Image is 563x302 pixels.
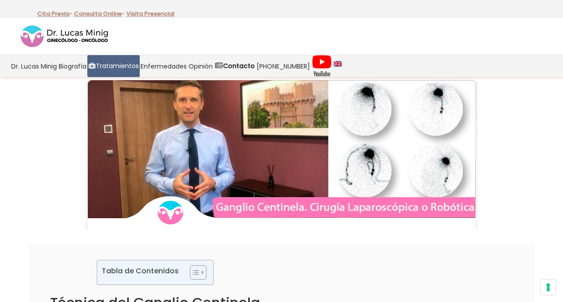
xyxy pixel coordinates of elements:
[10,55,58,77] a: Dr. Lucas Minig
[58,55,87,77] a: Biografía
[59,61,86,71] span: Biografía
[37,8,73,20] p: -
[257,61,310,71] span: [PHONE_NUMBER]
[541,280,556,295] button: Sus preferencias de consentimiento para tecnologías de seguimiento
[333,55,343,77] a: language english
[85,78,478,230] img: Técnica Ganglio Centinela Cirugía
[140,55,188,77] a: Enfermedades
[141,61,187,71] span: Enfermedades
[334,61,342,66] img: language english
[312,55,332,77] img: Videos Youtube Ginecología
[189,61,213,71] span: Opinión
[37,9,69,18] a: Cita Previa
[183,265,204,280] a: Toggle Table of Content
[223,61,255,70] strong: Contacto
[102,266,179,276] p: Tabla de Contenidos
[74,8,125,20] p: -
[188,55,214,77] a: Opinión
[311,55,333,77] a: Videos Youtube Ginecología
[126,9,175,18] a: Visita Presencial
[74,9,122,18] a: Consulta Online
[96,61,139,71] span: Tratamientos
[11,61,57,71] span: Dr. Lucas Minig
[256,55,311,77] a: [PHONE_NUMBER]
[87,55,140,77] a: Tratamientos
[214,55,256,77] a: Contacto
